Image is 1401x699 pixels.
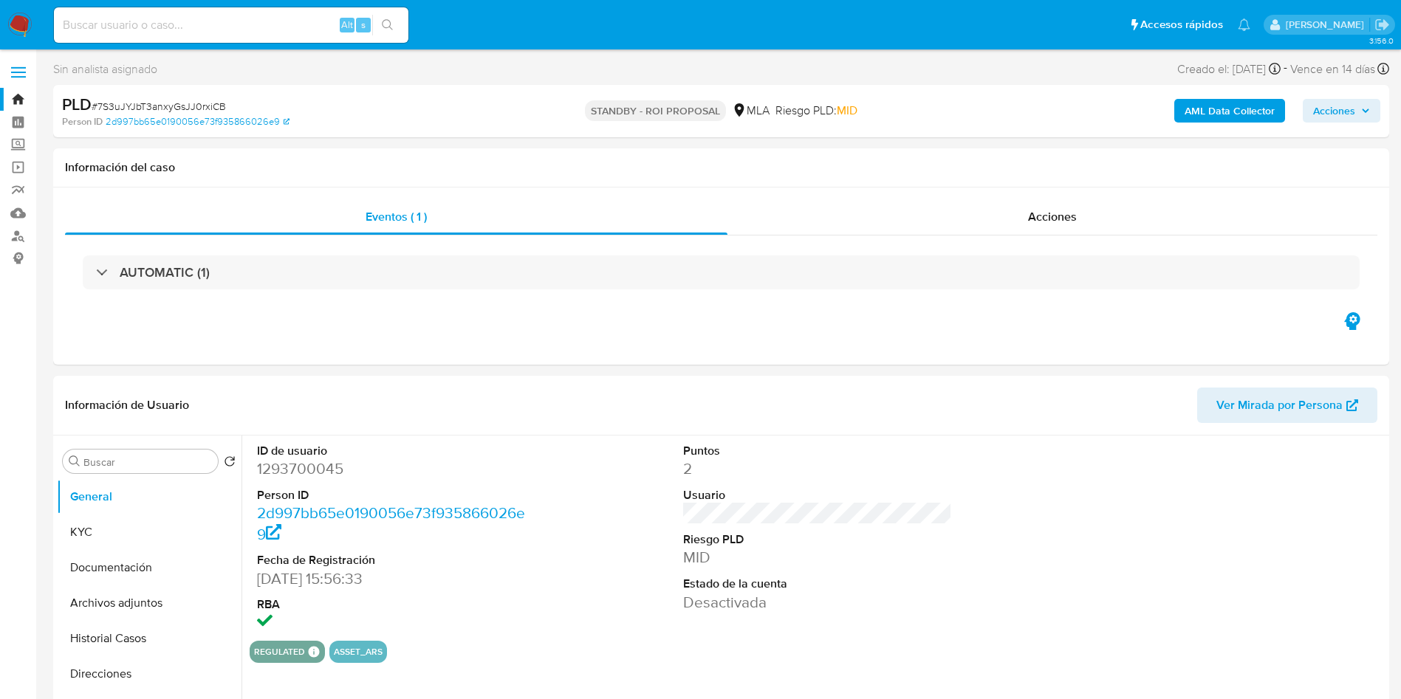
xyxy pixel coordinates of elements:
input: Buscar usuario o caso... [54,16,408,35]
button: Ver Mirada por Persona [1197,388,1377,423]
button: Historial Casos [57,621,242,656]
div: AUTOMATIC (1) [83,255,1360,289]
input: Buscar [83,455,212,469]
button: KYC [57,514,242,550]
h1: Información de Usuario [65,398,189,413]
h1: Información del caso [65,160,1377,175]
dd: Desactivada [683,592,953,613]
dt: Riesgo PLD [683,531,953,548]
div: MLA [732,103,770,119]
button: Direcciones [57,656,242,692]
dt: RBA [257,596,527,613]
span: Acciones [1313,99,1355,123]
a: Salir [1374,17,1390,32]
button: General [57,479,242,514]
dt: Fecha de Registración [257,552,527,568]
button: AML Data Collector [1174,99,1285,123]
button: asset_ars [334,649,383,655]
dd: [DATE] 15:56:33 [257,568,527,589]
span: MID [837,102,857,119]
b: Person ID [62,115,103,128]
button: Volver al orden por defecto [224,455,236,472]
dt: Puntos [683,443,953,459]
a: 2d997bb65e0190056e73f935866026e9 [106,115,290,128]
button: Archivos adjuntos [57,585,242,621]
div: Creado el: [DATE] [1177,59,1281,79]
button: search-icon [372,15,403,35]
p: mariaeugenia.sanchez@mercadolibre.com [1286,18,1369,32]
button: Buscar [69,455,81,467]
span: Ver Mirada por Persona [1216,388,1343,423]
p: STANDBY - ROI PROPOSAL [585,100,726,121]
dt: Usuario [683,487,953,503]
dd: 1293700045 [257,458,527,479]
a: 2d997bb65e0190056e73f935866026e9 [257,502,525,544]
dt: Estado de la cuenta [683,576,953,592]
span: Accesos rápidos [1140,17,1223,32]
span: - [1284,59,1287,79]
span: Acciones [1028,208,1077,225]
button: regulated [254,649,305,655]
a: Notificaciones [1238,18,1250,31]
span: s [361,18,366,32]
span: # 7S3uJYJbT3anxyGsJJ0rxiCB [92,99,226,114]
button: Documentación [57,550,242,585]
b: AML Data Collector [1185,99,1275,123]
h3: AUTOMATIC (1) [120,264,210,280]
dt: ID de usuario [257,443,527,459]
span: Eventos ( 1 ) [366,208,427,225]
dt: Person ID [257,487,527,503]
b: PLD [62,92,92,116]
dd: 2 [683,458,953,479]
span: Vence en 14 días [1290,61,1375,78]
span: Alt [341,18,353,32]
span: Sin analista asignado [53,61,157,78]
dd: MID [683,547,953,568]
span: Riesgo PLD: [775,103,857,119]
button: Acciones [1303,99,1380,123]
